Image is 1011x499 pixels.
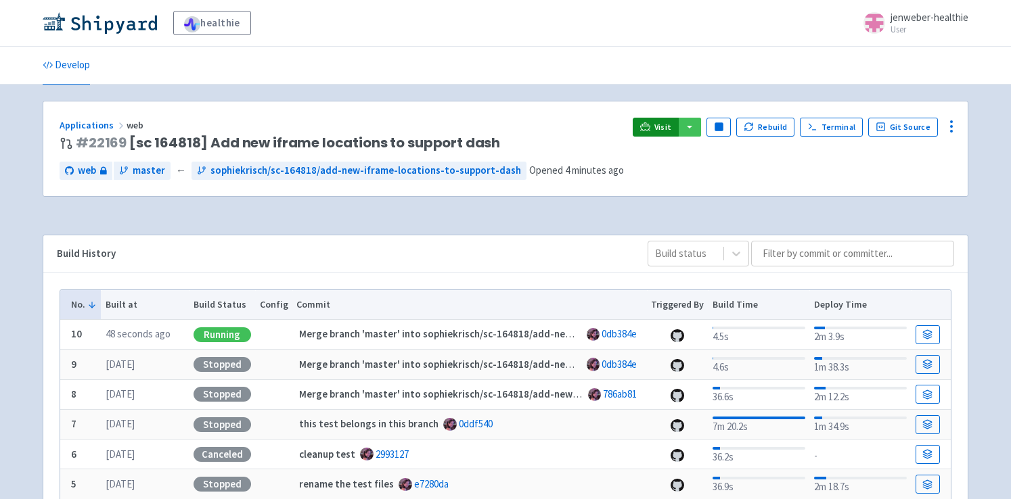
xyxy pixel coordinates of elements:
a: sophiekrisch/sc-164818/add-new-iframe-locations-to-support-dash [192,162,526,180]
div: 36.6s [713,384,805,405]
a: Build Details [916,325,940,344]
div: Stopped [194,357,251,372]
button: No. [71,298,97,312]
th: Build Status [189,290,255,320]
a: healthie [173,11,251,35]
span: Visit [654,122,672,133]
time: [DATE] [106,358,135,371]
b: 10 [71,327,82,340]
a: #22169 [76,133,127,152]
a: Visit [633,118,679,137]
a: 0db384e [602,358,637,371]
div: Stopped [194,417,251,432]
div: 7m 20.2s [713,414,805,435]
div: Stopped [194,477,251,492]
div: 1m 34.9s [814,414,907,435]
a: Git Source [868,118,938,137]
span: web [127,119,145,131]
time: 48 seconds ago [106,327,171,340]
th: Built at [101,290,189,320]
div: Running [194,327,251,342]
a: Build Details [916,445,940,464]
a: 786ab81 [603,387,637,400]
div: 4.5s [713,324,805,345]
b: 8 [71,387,76,400]
button: Rebuild [736,118,794,137]
span: ← [176,163,186,179]
div: 1m 38.3s [814,354,907,375]
div: 2m 18.7s [814,474,907,495]
div: 36.9s [713,474,805,495]
div: Canceled [194,447,251,462]
time: [DATE] [106,448,135,460]
b: 9 [71,358,76,371]
a: Build Details [916,415,940,434]
b: 5 [71,477,76,490]
img: Shipyard logo [43,12,157,34]
div: 36.2s [713,444,805,465]
th: Config [255,290,292,320]
a: jenweber-healthie User [855,12,968,34]
a: Develop [43,47,90,85]
strong: Merge branch 'master' into sophiekrisch/sc-164818/add-new-iframe-locations-to-support-dash [299,387,734,400]
div: - [814,446,907,464]
time: [DATE] [106,387,135,400]
a: Build Details [916,355,940,374]
a: Build Details [916,385,940,404]
strong: Merge branch 'master' into sophiekrisch/sc-164818/add-new-iframe-locations-to-support-dash [299,358,734,371]
div: 4.6s [713,354,805,375]
div: Build History [57,246,626,262]
time: [DATE] [106,477,135,490]
b: 7 [71,417,76,430]
b: 6 [71,448,76,460]
a: Terminal [800,118,863,137]
button: Pause [706,118,731,137]
span: jenweber-healthie [891,11,968,24]
th: Deploy Time [809,290,911,320]
strong: this test belongs in this branch [299,417,439,430]
th: Build Time [708,290,809,320]
time: 4 minutes ago [565,164,624,176]
strong: cleanup test [299,448,355,460]
span: web [78,163,96,179]
span: sophiekrisch/sc-164818/add-new-iframe-locations-to-support-dash [210,163,521,179]
th: Triggered By [647,290,709,320]
span: Opened [529,164,624,176]
a: 2993127 [376,448,409,460]
div: Stopped [194,387,251,402]
input: Filter by commit or committer... [751,241,954,266]
time: [DATE] [106,417,135,430]
a: Applications [60,119,127,131]
a: web [60,162,112,180]
strong: rename the test files [299,477,394,490]
a: 0db384e [602,327,637,340]
a: master [114,162,171,180]
a: 0ddf540 [459,417,493,430]
a: e7280da [414,477,449,490]
span: master [133,163,165,179]
div: 2m 3.9s [814,324,907,345]
strong: Merge branch 'master' into sophiekrisch/sc-164818/add-new-iframe-locations-to-support-dash [299,327,734,340]
a: Build Details [916,475,940,494]
small: User [891,25,968,34]
th: Commit [292,290,647,320]
div: 2m 12.2s [814,384,907,405]
span: [sc 164818] Add new iframe locations to support dash [76,135,500,151]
